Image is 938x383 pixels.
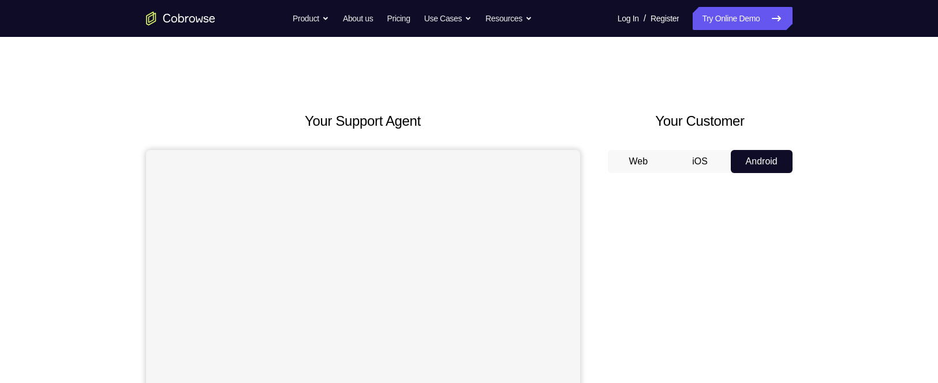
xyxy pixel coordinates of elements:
h2: Your Customer [608,111,793,132]
a: Pricing [387,7,410,30]
a: Log In [618,7,639,30]
a: Try Online Demo [693,7,792,30]
button: Web [608,150,670,173]
button: Product [293,7,329,30]
span: / [644,12,646,25]
a: Go to the home page [146,12,215,25]
h2: Your Support Agent [146,111,580,132]
a: About us [343,7,373,30]
button: Android [731,150,793,173]
button: Use Cases [424,7,472,30]
a: Register [651,7,679,30]
button: Resources [485,7,532,30]
button: iOS [669,150,731,173]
